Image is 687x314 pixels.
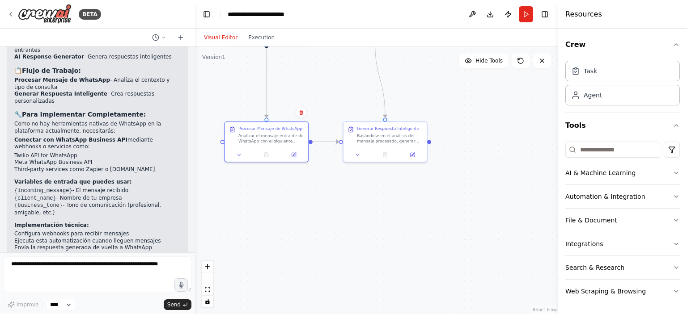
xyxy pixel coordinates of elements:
[14,110,181,119] h3: 🔧
[565,57,680,113] div: Crew
[18,4,72,24] img: Logo
[565,161,680,184] button: AI & Machine Learning
[202,272,213,284] button: zoom out
[14,159,181,166] li: Meta WhatsApp Business API
[14,77,110,83] strong: Procesar Mensaje de WhatsApp
[79,9,101,20] div: BETA
[14,188,72,194] code: {incoming_message}
[202,284,213,296] button: fit view
[565,185,680,208] button: Automation & Integration
[14,244,181,251] li: Envía la respuesta generada de vuelta a WhatsApp
[199,32,243,43] button: Visual Editor
[14,54,181,61] li: - Genera respuestas inteligentes
[357,126,419,131] div: Generar Respuesta Inteligente
[22,111,146,118] strong: Para Implementar Completamente:
[401,151,424,159] button: Open in side panel
[14,91,107,97] strong: Generar Respuesta Inteligente
[238,133,304,144] div: Analizar el mensaje entrante de WhatsApp con el siguiente contenido: "{incoming_message}". Identi...
[565,256,680,279] button: Search & Research
[14,230,181,238] li: Configura webhooks para recibir mensajes
[296,107,307,118] button: Delete node
[202,54,225,61] div: Version 1
[167,301,181,308] span: Send
[14,195,56,201] code: {client_name}
[14,202,63,209] code: {business_tone}
[14,179,132,185] strong: Variables de entrada que puedes usar:
[584,67,597,75] div: Task
[243,32,280,43] button: Execution
[357,133,423,144] div: Basándose en el análisis del mensaje procesado, generar una respuesta apropiada para WhatsApp que...
[174,278,188,292] button: Click to speak your automation idea
[14,222,89,228] strong: Implementación técnica:
[14,152,181,159] li: Twilio API for WhatsApp
[14,91,181,105] li: - Crea respuestas personalizadas
[202,296,213,307] button: toggle interactivity
[14,66,181,75] h3: 📋
[202,261,213,307] div: React Flow controls
[565,113,680,138] button: Tools
[224,121,309,163] div: Procesar Mensaje de WhatsAppAnalizar el mensaje entrante de WhatsApp con el siguiente contenido: ...
[565,9,602,20] h4: Resources
[372,41,389,117] g: Edge from 5f4fcd3b-71fd-4ae6-a4a2-11cf6ca62b84 to 34658382-386f-48f4-af38-3b1d4d09a1b0
[565,280,680,303] button: Web Scraping & Browsing
[17,301,38,308] span: Improve
[313,138,339,145] g: Edge from ffabc6a8-000c-4d97-bdfa-c255a306e78d to 34658382-386f-48f4-af38-3b1d4d09a1b0
[584,91,602,100] div: Agent
[4,299,42,310] button: Improve
[14,238,181,245] li: Ejecuta esta automatización cuando lleguen mensajes
[14,137,181,151] p: mediante webhooks o servicios como:
[565,209,680,232] button: File & Document
[14,195,181,202] li: - Nombre de tu empresa
[343,121,427,163] div: Generar Respuesta InteligenteBasándose en el análisis del mensaje procesado, generar una respuest...
[14,187,181,195] li: - El mensaje recibido
[14,202,181,216] li: - Tono de comunicación (profesional, amigable, etc.)
[200,8,213,21] button: Hide left sidebar
[263,41,270,117] g: Edge from 3543b865-308d-45ca-ac21-c9feea46a328 to ffabc6a8-000c-4d97-bdfa-c255a306e78d
[539,8,551,21] button: Hide right sidebar
[565,32,680,57] button: Crew
[475,57,503,64] span: Hide Tools
[14,77,181,91] li: - Analiza el contexto y tipo de consulta
[565,138,680,310] div: Tools
[14,54,84,60] strong: AI Response Generator
[533,307,557,312] a: React Flow attribution
[164,299,191,310] button: Send
[14,166,181,173] li: Third-party services como Zapier o [DOMAIN_NAME]
[371,151,399,159] button: No output available
[14,121,181,134] p: Como no hay herramientas nativas de WhatsApp en la plataforma actualmente, necesitarás:
[22,67,81,74] strong: Flujo de Trabajo:
[565,232,680,255] button: Integrations
[282,151,305,159] button: Open in side panel
[459,54,508,68] button: Hide Tools
[14,137,127,143] strong: Conectar con WhatsApp Business API
[14,40,181,54] li: - Analiza mensajes entrantes
[202,261,213,272] button: zoom in
[228,10,311,19] nav: breadcrumb
[252,151,281,159] button: No output available
[148,32,170,43] button: Switch to previous chat
[238,126,302,131] div: Procesar Mensaje de WhatsApp
[174,32,188,43] button: Start a new chat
